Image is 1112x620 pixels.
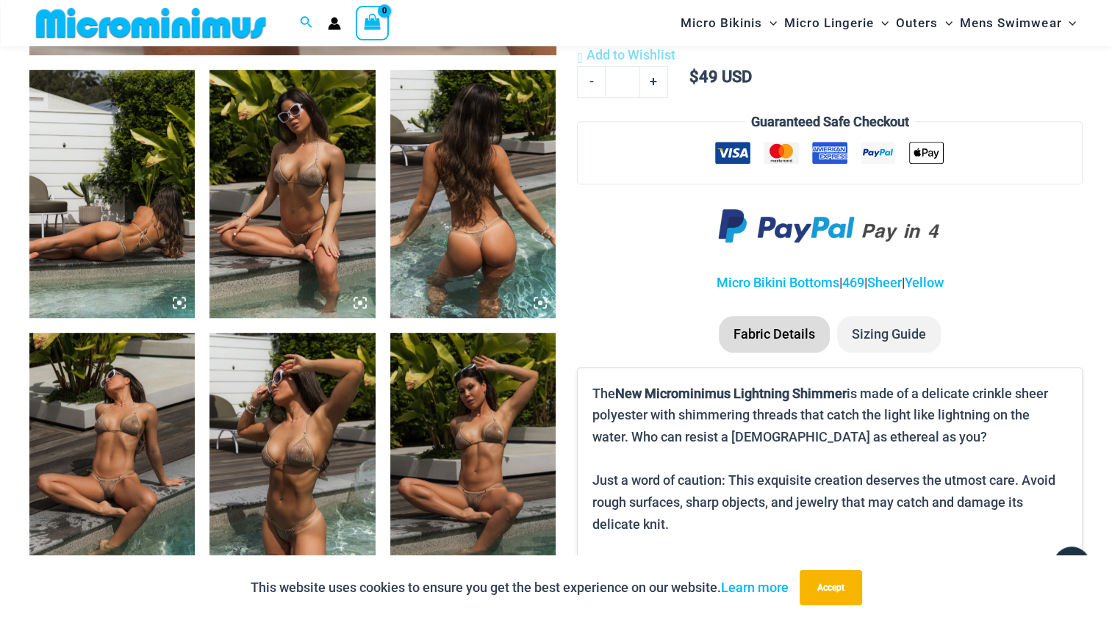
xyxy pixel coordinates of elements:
a: 469 [842,275,864,290]
a: + [640,66,668,97]
b: New Microminimus Lightning Shimmer [615,386,847,401]
li: Sizing Guide [837,316,941,353]
span: Menu Toggle [762,4,777,42]
input: Product quantity [605,66,639,97]
a: OutersMenu ToggleMenu Toggle [892,4,956,42]
span: $ [689,68,699,86]
a: Sheer [867,275,902,290]
img: Lightning Shimmer Glittering Dunes 317 Tri Top 469 Thong [209,70,375,318]
p: | | | [577,272,1083,294]
a: - [577,66,605,97]
p: This website uses cookies to ensure you get the best experience on our website. [251,577,789,599]
span: Menu Toggle [1061,4,1076,42]
img: Lightning Shimmer Glittering Dunes 317 Tri Top 469 Thong [390,70,556,318]
img: Lightning Shimmer Glittering Dunes 317 Tri Top 469 Thong [29,333,195,581]
a: Account icon link [328,17,341,30]
span: Add to Wishlist [586,47,675,62]
img: MM SHOP LOGO FLAT [30,7,272,40]
nav: Site Navigation [675,2,1083,44]
span: Outers [896,4,938,42]
button: Accept [800,570,862,605]
p: The is made of a delicate crinkle sheer polyester with shimmering threads that catch the light li... [592,383,1067,536]
span: Mens Swimwear [960,4,1061,42]
a: Micro LingerieMenu ToggleMenu Toggle [781,4,892,42]
li: Fabric Details [719,316,830,353]
img: Lightning Shimmer Glittering Dunes 317 Tri Top 469 Thong [390,333,556,581]
a: Add to Wishlist [577,44,675,66]
a: Search icon link [300,14,313,32]
span: Menu Toggle [874,4,889,42]
a: Micro Bikini Bottoms [717,275,839,290]
a: View Shopping Cart, empty [356,6,390,40]
a: Micro BikinisMenu ToggleMenu Toggle [677,4,781,42]
bdi: 49 USD [689,68,752,86]
img: Lightning Shimmer Glittering Dunes 317 Tri Top 469 Thong [29,70,195,318]
a: Learn more [721,580,789,595]
span: Menu Toggle [938,4,953,42]
legend: Guaranteed Safe Checkout [745,111,915,133]
img: Lightning Shimmer Glittering Dunes 317 Tri Top 469 Thong [209,333,375,581]
span: Micro Lingerie [784,4,874,42]
a: Yellow [905,275,944,290]
span: Micro Bikinis [681,4,762,42]
a: Mens SwimwearMenu ToggleMenu Toggle [956,4,1080,42]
